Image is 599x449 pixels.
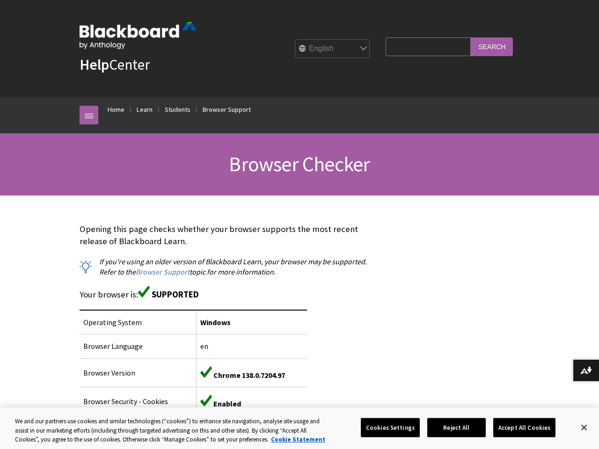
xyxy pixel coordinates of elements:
button: Reject All [427,418,486,437]
button: Accept All Cookies [493,418,555,437]
div: We and our partners use cookies and similar technologies (“cookies”) to enhance site navigation, ... [15,417,329,444]
button: Close [574,417,594,438]
a: More information about your privacy, opens in a new tab [271,435,325,443]
button: Cookies Settings [361,418,420,437]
